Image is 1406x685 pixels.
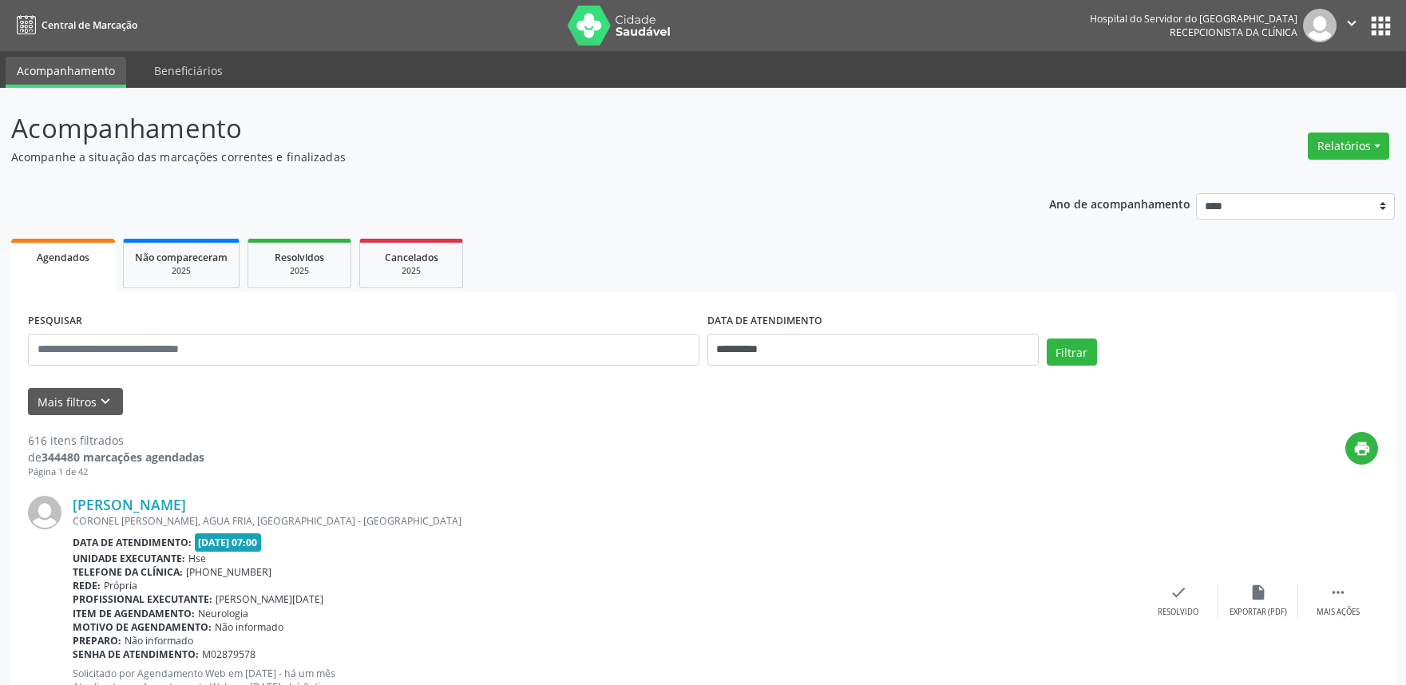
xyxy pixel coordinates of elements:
[73,552,185,565] b: Unidade executante:
[42,449,204,465] strong: 344480 marcações agendadas
[11,148,980,165] p: Acompanhe a situação das marcações correntes e finalizadas
[1047,339,1097,366] button: Filtrar
[73,496,186,513] a: [PERSON_NAME]
[73,579,101,592] b: Rede:
[11,109,980,148] p: Acompanhamento
[1343,14,1360,32] i: 
[1308,133,1389,160] button: Relatórios
[1250,584,1267,601] i: insert_drive_file
[198,607,248,620] span: Neurologia
[104,579,137,592] span: Própria
[385,251,438,264] span: Cancelados
[195,533,262,552] span: [DATE] 07:00
[28,309,82,334] label: PESQUISAR
[216,592,323,606] span: [PERSON_NAME][DATE]
[28,388,123,416] button: Mais filtroskeyboard_arrow_down
[28,496,61,529] img: img
[135,265,228,277] div: 2025
[73,592,212,606] b: Profissional executante:
[1345,432,1378,465] button: print
[73,565,183,579] b: Telefone da clínica:
[1337,9,1367,42] button: 
[97,393,114,410] i: keyboard_arrow_down
[202,647,255,661] span: M02879578
[1170,26,1297,39] span: Recepcionista da clínica
[42,18,137,32] span: Central de Marcação
[1049,193,1190,213] p: Ano de acompanhamento
[259,265,339,277] div: 2025
[371,265,451,277] div: 2025
[73,514,1139,528] div: CORONEL [PERSON_NAME], AGUA FRIA, [GEOGRAPHIC_DATA] - [GEOGRAPHIC_DATA]
[135,251,228,264] span: Não compareceram
[11,12,137,38] a: Central de Marcação
[73,647,199,661] b: Senha de atendimento:
[186,565,271,579] span: [PHONE_NUMBER]
[707,309,822,334] label: DATA DE ATENDIMENTO
[125,634,193,647] span: Não informado
[73,620,212,634] b: Motivo de agendamento:
[1170,584,1187,601] i: check
[275,251,324,264] span: Resolvidos
[6,57,126,88] a: Acompanhamento
[73,536,192,549] b: Data de atendimento:
[1303,9,1337,42] img: img
[1230,607,1287,618] div: Exportar (PDF)
[1317,607,1360,618] div: Mais ações
[28,449,204,465] div: de
[73,607,195,620] b: Item de agendamento:
[28,465,204,479] div: Página 1 de 42
[1158,607,1198,618] div: Resolvido
[1353,440,1371,457] i: print
[73,634,121,647] b: Preparo:
[215,620,283,634] span: Não informado
[28,432,204,449] div: 616 itens filtrados
[1367,12,1395,40] button: apps
[143,57,234,85] a: Beneficiários
[188,552,206,565] span: Hse
[1090,12,1297,26] div: Hospital do Servidor do [GEOGRAPHIC_DATA]
[37,251,89,264] span: Agendados
[1329,584,1347,601] i: 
